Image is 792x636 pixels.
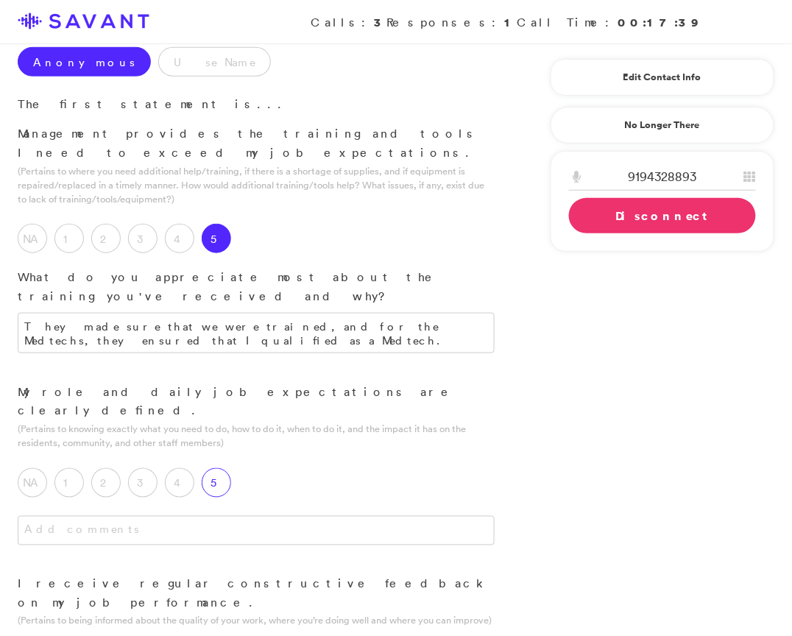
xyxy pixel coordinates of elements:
[18,164,495,207] p: (Pertains to where you need additional help/training, if there is a shortage of supplies, and if ...
[202,468,231,498] label: 5
[91,224,121,253] label: 2
[54,224,84,253] label: 1
[569,198,756,233] a: Disconnect
[18,95,495,114] p: The first statement is...
[18,268,495,305] p: What do you appreciate most about the training you've received and why?
[128,224,158,253] label: 3
[158,47,271,77] label: Use Name
[18,468,47,498] label: NA
[91,468,121,498] label: 2
[504,14,517,30] strong: 1
[18,47,151,77] label: Anonymous
[18,423,495,451] p: (Pertains to knowing exactly what you need to do, how to do it, when to do it, and the impact it ...
[128,468,158,498] label: 3
[551,107,774,144] a: No Longer There
[618,14,701,30] strong: 00:17:39
[569,66,756,89] a: Edit Contact Info
[54,468,84,498] label: 1
[202,224,231,253] label: 5
[18,224,47,253] label: NA
[18,124,495,162] p: Management provides the training and tools I need to exceed my job expectations.
[18,575,495,612] p: I receive regular constructive feedback on my job performance.
[374,14,386,30] strong: 3
[18,383,495,420] p: My role and daily job expectations are clearly defined.
[165,468,194,498] label: 4
[18,614,495,628] p: (Pertains to being informed about the quality of your work, where you’re doing well and where you...
[165,224,194,253] label: 4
